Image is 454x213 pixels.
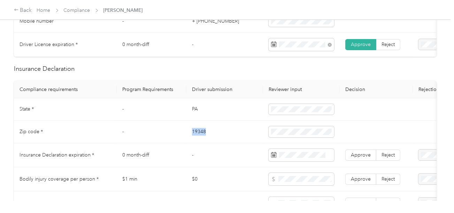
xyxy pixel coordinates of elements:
[117,143,186,167] td: 0 month-diff
[37,7,51,13] a: Home
[20,152,94,158] span: Insurance Declaration expiration *
[14,167,117,191] td: Bodily injury coverage per person *
[14,81,117,98] th: Compliance requirements
[186,98,263,121] td: PA
[117,81,186,98] th: Program Requirements
[186,10,263,33] td: + [PHONE_NUMBER]
[263,81,340,98] th: Reviewer input
[351,41,371,47] span: Approve
[20,106,34,112] span: State *
[20,18,54,24] span: Mobile number
[14,143,117,167] td: Insurance Declaration expiration *
[186,143,263,167] td: -
[382,41,395,47] span: Reject
[117,167,186,191] td: $1 min
[186,121,263,143] td: 19348
[382,152,395,158] span: Reject
[14,121,117,143] td: Zip code *
[14,33,117,57] td: Driver License expiration *
[351,200,371,206] span: Approve
[14,10,117,33] td: Mobile number
[351,152,371,158] span: Approve
[382,176,395,182] span: Reject
[340,81,413,98] th: Decision
[20,129,43,135] span: Zip code *
[186,167,263,191] td: $0
[117,98,186,121] td: -
[14,6,32,15] div: Back
[186,81,263,98] th: Driver submission
[64,7,90,13] a: Compliance
[117,10,186,33] td: -
[20,41,78,47] span: Driver License expiration *
[20,176,99,182] span: Bodily injury coverage per person *
[415,174,454,213] iframe: Everlance-gr Chat Button Frame
[14,64,437,74] h2: Insurance Declaration
[103,7,143,14] span: [PERSON_NAME]
[382,200,395,206] span: Reject
[14,98,117,121] td: State *
[186,33,263,57] td: -
[117,33,186,57] td: 0 month-diff
[117,121,186,143] td: -
[20,200,101,206] span: Bodily injury coverage per accident *
[351,176,371,182] span: Approve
